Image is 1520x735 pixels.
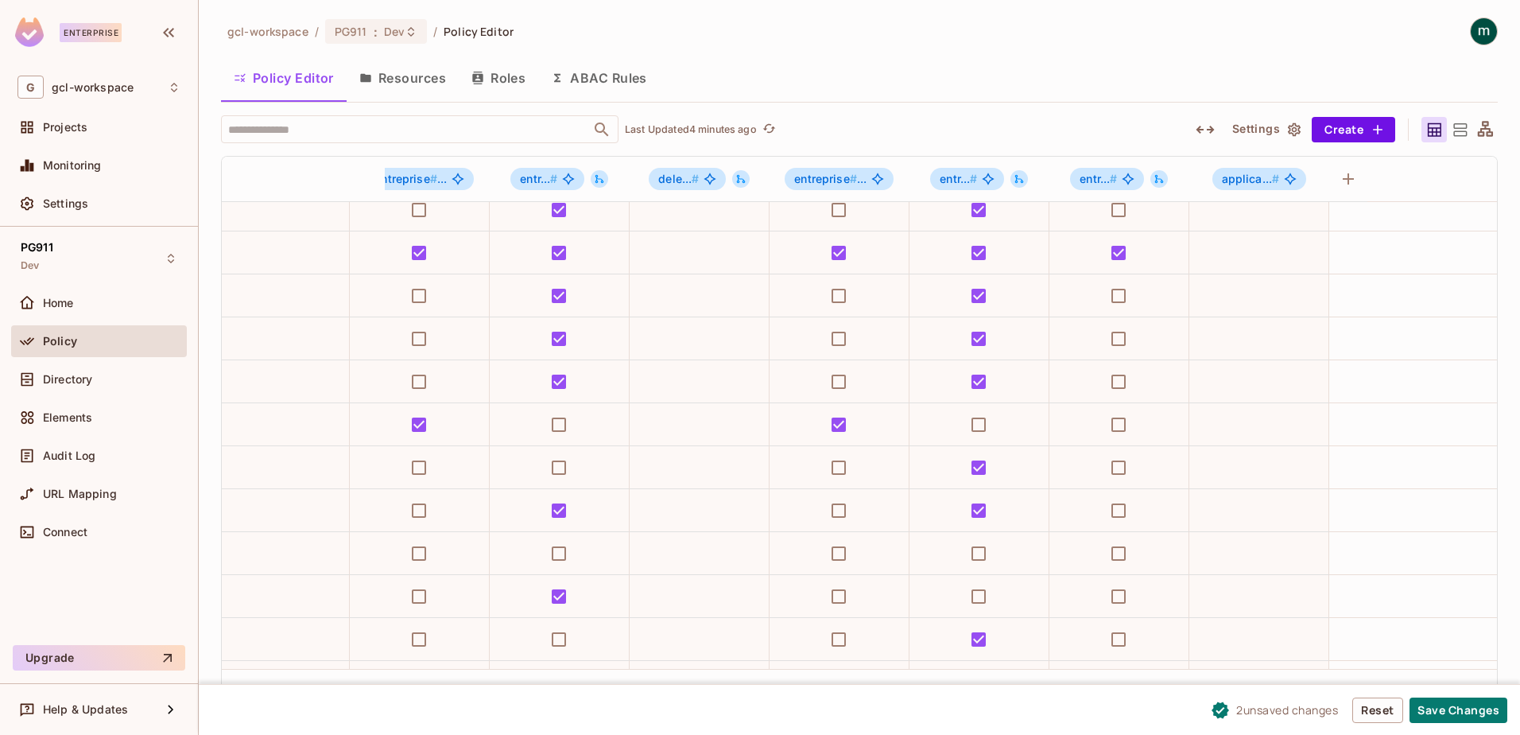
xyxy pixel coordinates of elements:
span: Audit Log [43,449,95,462]
span: ... [374,173,447,185]
button: Roles [459,58,538,98]
span: Help & Updates [43,703,128,716]
span: Policy [43,335,77,348]
span: Connect [43,526,87,539]
button: Open [591,119,613,141]
span: Settings [43,197,88,210]
span: Home [43,297,74,309]
div: Enterprise [60,23,122,42]
span: ... [794,173,867,185]
span: entreprise [794,172,857,185]
span: # [1272,172,1279,185]
li: / [315,24,319,39]
button: Upgrade [13,645,185,671]
span: Policy Editor [444,24,514,39]
span: # [1110,172,1117,185]
img: mathieu h [1471,18,1497,45]
span: Projects [43,121,87,134]
span: entreprise#super-agent-saisie [1070,168,1144,190]
span: refresh [762,122,776,138]
span: application#utilisateur [1212,168,1307,190]
span: Refresh is not available in edit mode. [757,120,779,139]
span: 2 unsaved change s [1236,702,1338,718]
button: Create [1312,117,1395,142]
span: G [17,76,44,99]
span: entreprise#representant-municipal [930,168,1004,190]
span: entreprise#representant-delegue [365,168,474,190]
button: Policy Editor [221,58,347,98]
span: Dev [21,259,39,272]
span: delegation#representant-fournisseur-delegation [649,168,726,190]
span: Monitoring [43,159,102,172]
span: # [850,172,857,185]
span: # [430,172,437,185]
button: Reset [1352,698,1403,723]
button: Save Changes [1409,698,1507,723]
span: entreprise#representant-fournisseur-delegue [785,168,894,190]
span: # [550,172,557,185]
span: entr... [1080,172,1117,185]
span: # [692,172,699,185]
button: ABAC Rules [538,58,660,98]
button: Settings [1226,117,1305,142]
span: Workspace: gcl-workspace [52,81,134,94]
li: / [433,24,437,39]
span: PG911 [335,24,367,39]
span: PG911 [21,241,53,254]
span: : [373,25,378,38]
span: Directory [43,373,92,386]
span: applica... [1222,172,1280,185]
span: dele... [658,172,699,185]
span: entreprise [374,172,437,185]
span: the active workspace [227,24,308,39]
p: Last Updated 4 minutes ago [625,123,757,136]
span: # [970,172,977,185]
span: entreprise#representant-fournisseur [510,168,584,190]
span: entr... [940,172,977,185]
button: refresh [760,120,779,139]
span: Dev [384,24,405,39]
span: Elements [43,411,92,424]
span: URL Mapping [43,488,117,500]
button: Resources [347,58,459,98]
img: SReyMgAAAABJRU5ErkJggg== [15,17,44,47]
span: entr... [520,172,557,185]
